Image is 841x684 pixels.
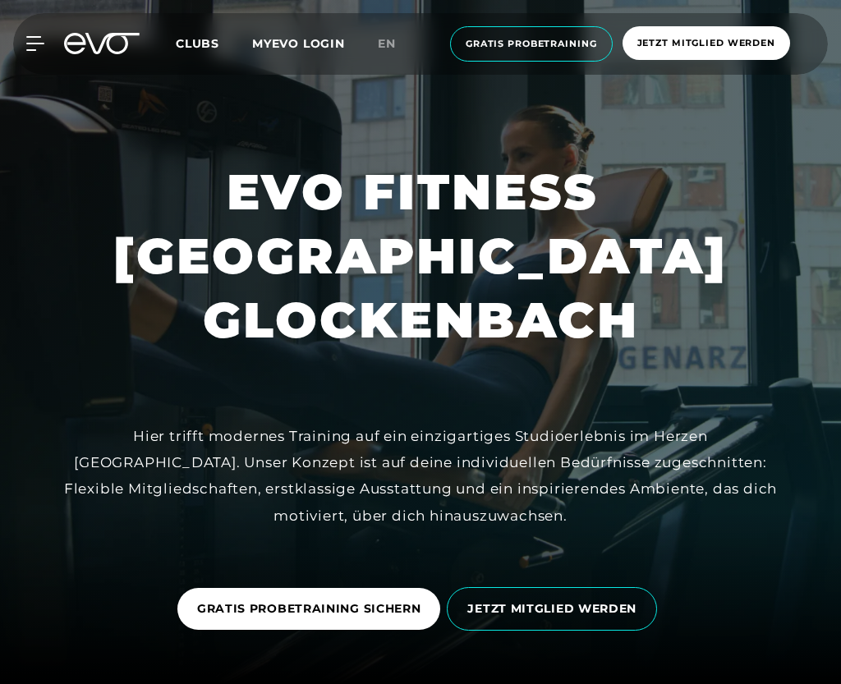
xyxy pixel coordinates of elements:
[378,34,416,53] a: en
[378,36,396,51] span: en
[445,26,618,62] a: Gratis Probetraining
[467,600,636,617] span: JETZT MITGLIED WERDEN
[466,37,597,51] span: Gratis Probetraining
[252,36,345,51] a: MYEVO LOGIN
[51,423,790,529] div: Hier trifft modernes Training auf ein einzigartiges Studioerlebnis im Herzen [GEOGRAPHIC_DATA]. U...
[177,576,448,642] a: GRATIS PROBETRAINING SICHERN
[618,26,795,62] a: Jetzt Mitglied werden
[176,36,219,51] span: Clubs
[637,36,775,50] span: Jetzt Mitglied werden
[13,160,828,352] h1: EVO FITNESS [GEOGRAPHIC_DATA] GLOCKENBACH
[197,600,421,617] span: GRATIS PROBETRAINING SICHERN
[447,575,664,643] a: JETZT MITGLIED WERDEN
[176,35,252,51] a: Clubs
